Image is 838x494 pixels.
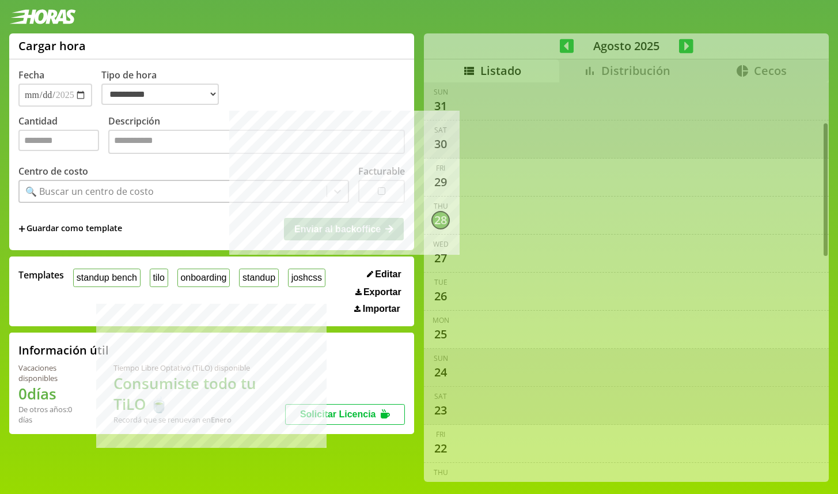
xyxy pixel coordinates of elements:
span: Templates [18,269,64,281]
label: Centro de costo [18,165,88,178]
button: standup bench [73,269,141,286]
span: + [18,223,25,235]
button: joshcss [288,269,325,286]
b: Enero [211,414,232,425]
div: Tiempo Libre Optativo (TiLO) disponible [113,363,285,373]
h2: Información útil [18,342,109,358]
div: De otros años: 0 días [18,404,86,425]
button: Editar [363,269,405,280]
button: Solicitar Licencia [285,404,405,425]
span: Importar [363,304,400,314]
label: Descripción [108,115,405,157]
button: tilo [150,269,168,286]
div: Recordá que se renuevan en [113,414,285,425]
input: Cantidad [18,130,99,151]
label: Cantidad [18,115,108,157]
div: Vacaciones disponibles [18,363,86,383]
img: logotipo [9,9,76,24]
h1: 0 días [18,383,86,404]
label: Facturable [358,165,405,178]
span: Solicitar Licencia [300,409,376,419]
div: 🔍 Buscar un centro de costo [25,185,154,198]
label: Fecha [18,69,44,81]
h1: Consumiste todo tu TiLO 🍵 [113,373,285,414]
span: +Guardar como template [18,223,122,235]
span: Exportar [363,287,401,297]
h1: Cargar hora [18,38,86,54]
button: Exportar [352,286,405,298]
button: standup [239,269,279,286]
textarea: Descripción [108,130,405,154]
button: onboarding [177,269,230,286]
span: Editar [375,269,401,280]
label: Tipo de hora [101,69,228,107]
select: Tipo de hora [101,84,219,105]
